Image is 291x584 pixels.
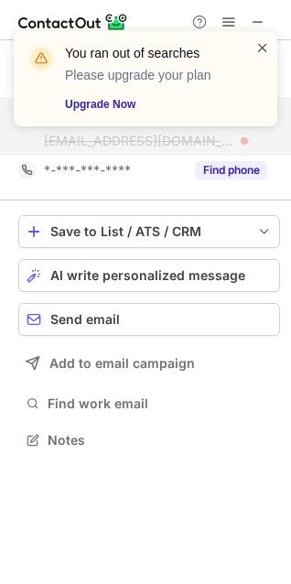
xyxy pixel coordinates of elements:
[18,347,280,380] button: Add to email campaign
[48,395,273,412] span: Find work email
[18,427,280,453] button: Notes
[195,161,267,179] button: Reveal Button
[65,95,233,114] a: Upgrade Now
[50,224,248,239] div: Save to List / ATS / CRM
[65,44,233,62] header: You ran out of searches
[18,391,280,416] button: Find work email
[49,356,195,371] span: Add to email campaign
[18,11,128,33] img: ContactOut v5.3.10
[18,303,280,336] button: Send email
[65,66,233,84] p: Please upgrade your plan
[50,312,120,327] span: Send email
[18,215,280,248] button: save-profile-one-click
[48,432,273,449] span: Notes
[50,268,245,283] span: AI write personalized message
[27,44,56,73] img: warning
[18,259,280,292] button: AI write personalized message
